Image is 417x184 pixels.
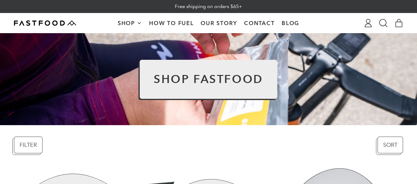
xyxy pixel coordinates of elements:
a: Blog [278,13,303,33]
a: Contact [241,13,278,33]
h2: SHOP FASTFOOD [154,74,263,85]
button: Filter [14,137,43,153]
button: Sort [378,137,403,153]
a: How To Fuel [146,13,197,33]
button: Shop [114,13,145,33]
a: Our Story [197,13,241,33]
img: Fastfood [14,20,76,26]
span: Shop [118,20,137,26]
